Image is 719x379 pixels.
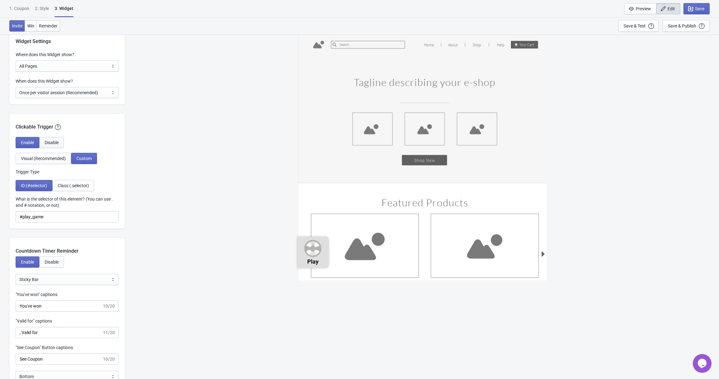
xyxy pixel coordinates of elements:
[71,153,97,164] button: Custom
[76,156,92,161] span: Custom
[21,156,66,161] span: Visual (Recommended)
[21,140,34,145] span: Enable
[9,20,25,32] button: Invite
[695,6,704,11] span: Save
[16,180,52,191] button: ID (#selector)
[656,3,680,14] button: Edit
[304,257,322,265] div: Play
[39,137,64,148] button: Disable
[16,318,52,324] label: "Valid for" captions
[58,183,89,188] span: Class (.selector)
[21,260,34,265] span: Enable
[16,137,39,148] button: Enable
[9,238,125,255] div: Countdown Timer Reminder
[16,344,73,351] label: "See Coupon" Button captions
[52,180,94,191] button: Class (.selector)
[16,196,119,208] label: What is the selector of this element? (You can use . and # notation, or not)
[39,256,64,268] button: Disable
[636,6,651,11] span: Preview
[27,23,34,28] span: Win
[16,256,39,268] button: Enable
[39,23,57,28] span: Reminder
[618,20,659,32] button: Save & Test
[9,5,29,16] div: 1. Coupon
[668,23,696,28] div: Save & Publish
[663,20,710,32] button: Save & Publish
[25,20,37,32] button: Win
[45,260,59,265] span: Disable
[16,78,73,84] label: When does this Widget show?
[9,28,125,45] div: Widget Settings
[21,183,47,188] span: ID (#selector)
[624,3,656,14] button: Preview
[35,5,49,16] div: 2 . Style
[36,20,60,32] button: Reminder
[693,354,713,373] iframe: chat widget
[45,140,59,145] span: Disable
[16,169,119,175] p: Trigger Type
[12,23,22,28] span: Invite
[624,23,646,28] div: Save & Test
[16,211,119,222] input: ID or Class
[16,153,71,164] button: Visual (Recommended)
[16,291,57,298] label: "You've won" captions
[668,6,675,11] span: Edit
[55,5,73,17] div: 3. Widget
[683,3,710,14] button: Save
[16,51,74,58] label: Where does this Widget show?
[9,114,125,131] div: Clickable Trigger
